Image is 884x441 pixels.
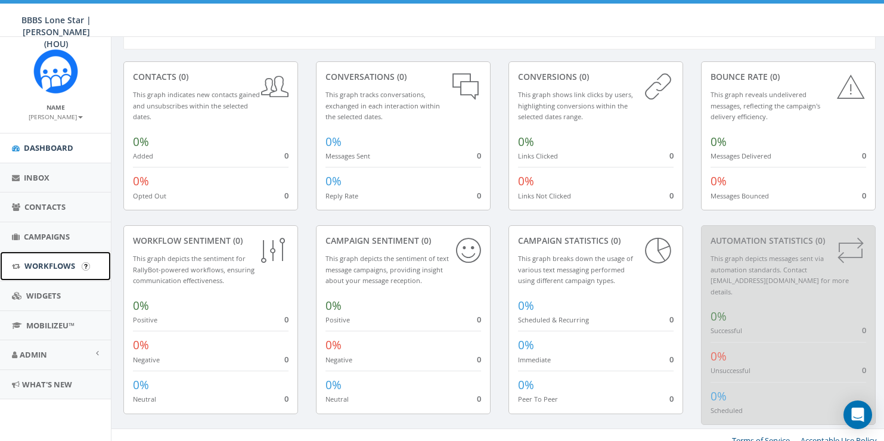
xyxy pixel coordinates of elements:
span: 0% [518,134,534,150]
span: 0 [284,190,289,201]
div: Open Intercom Messenger [843,400,872,429]
small: Positive [325,315,350,324]
span: 0% [711,349,727,364]
small: This graph indicates new contacts gained and unsubscribes within the selected dates. [133,90,260,121]
small: Successful [711,326,742,335]
span: 0 [669,190,674,201]
span: Inbox [24,172,49,183]
small: This graph depicts the sentiment of text message campaigns, providing insight about your message ... [325,254,449,285]
span: Workflows [24,260,75,271]
div: Bounce Rate [711,71,866,83]
small: Messages Bounced [711,191,769,200]
span: 0 [669,314,674,325]
small: Reply Rate [325,191,358,200]
small: Name [46,103,65,111]
small: Unsuccessful [711,366,750,375]
span: (0) [609,235,621,246]
span: 0 [477,190,481,201]
span: 0 [669,393,674,404]
small: Added [133,151,153,160]
span: 0% [133,173,149,189]
small: Peer To Peer [518,395,558,403]
span: 0% [133,337,149,353]
span: Campaigns [24,231,70,242]
small: Immediate [518,355,551,364]
span: Dashboard [24,142,73,153]
small: Negative [133,355,160,364]
span: 0% [518,173,534,189]
span: 0 [862,365,866,375]
small: [PERSON_NAME] [29,113,83,121]
span: (0) [419,235,431,246]
small: Scheduled & Recurring [518,315,589,324]
small: Opted Out [133,191,166,200]
span: 0 [284,314,289,325]
span: 0% [325,377,342,393]
h2: Dashboard [133,17,223,37]
span: 0% [325,134,342,150]
span: (0) [768,71,780,82]
span: 0 [284,150,289,161]
small: Messages Delivered [711,151,771,160]
span: 0% [711,309,727,324]
span: (0) [813,235,825,246]
span: (0) [231,235,243,246]
span: 0 [862,150,866,161]
small: Scheduled [711,406,743,415]
span: 0 [669,150,674,161]
span: MobilizeU™ [26,320,75,331]
span: 0% [325,337,342,353]
div: Campaign Sentiment [325,235,481,247]
small: Links Not Clicked [518,191,571,200]
div: Automation Statistics [711,235,866,247]
small: Neutral [325,395,349,403]
span: 0% [711,134,727,150]
span: 0% [133,298,149,313]
small: This graph depicts messages sent via automation standards. Contact [EMAIL_ADDRESS][DOMAIN_NAME] f... [711,254,849,296]
span: 0% [133,134,149,150]
span: 0 [284,354,289,365]
span: (0) [176,71,188,82]
span: 0 [477,354,481,365]
img: Rally_Corp_Icon_1.png [33,49,78,94]
span: 0 [669,354,674,365]
span: What's New [22,379,72,390]
small: Negative [325,355,352,364]
span: 0% [325,298,342,313]
a: [PERSON_NAME] [29,111,83,122]
small: Positive [133,315,157,324]
div: Campaign Statistics [518,235,674,247]
span: Admin [20,349,47,360]
span: 0 [477,314,481,325]
span: 0 [477,150,481,161]
small: This graph breaks down the usage of various text messaging performed using different campaign types. [518,254,633,285]
small: This graph tracks conversations, exchanged in each interaction within the selected dates. [325,90,440,121]
span: BBBS Lone Star | [PERSON_NAME] (HOU) [21,14,91,49]
span: (0) [577,71,589,82]
span: (0) [395,71,407,82]
span: 0% [325,173,342,189]
small: Neutral [133,395,156,403]
span: 0% [711,173,727,189]
span: 0 [477,393,481,404]
span: 0% [711,389,727,404]
span: 0% [518,298,534,313]
span: Widgets [26,290,61,301]
div: Workflow Sentiment [133,235,289,247]
small: Messages Sent [325,151,370,160]
input: Submit [82,262,90,271]
div: contacts [133,71,289,83]
span: 0 [862,190,866,201]
span: 0% [133,377,149,393]
span: 0% [518,337,534,353]
div: conversations [325,71,481,83]
small: This graph reveals undelivered messages, reflecting the campaign's delivery efficiency. [711,90,820,121]
div: conversions [518,71,674,83]
span: 0 [862,325,866,336]
small: Links Clicked [518,151,558,160]
span: Contacts [24,201,66,212]
span: 0% [518,377,534,393]
small: This graph shows link clicks by users, highlighting conversions within the selected dates range. [518,90,633,121]
small: This graph depicts the sentiment for RallyBot-powered workflows, ensuring communication effective... [133,254,255,285]
span: 0 [284,393,289,404]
